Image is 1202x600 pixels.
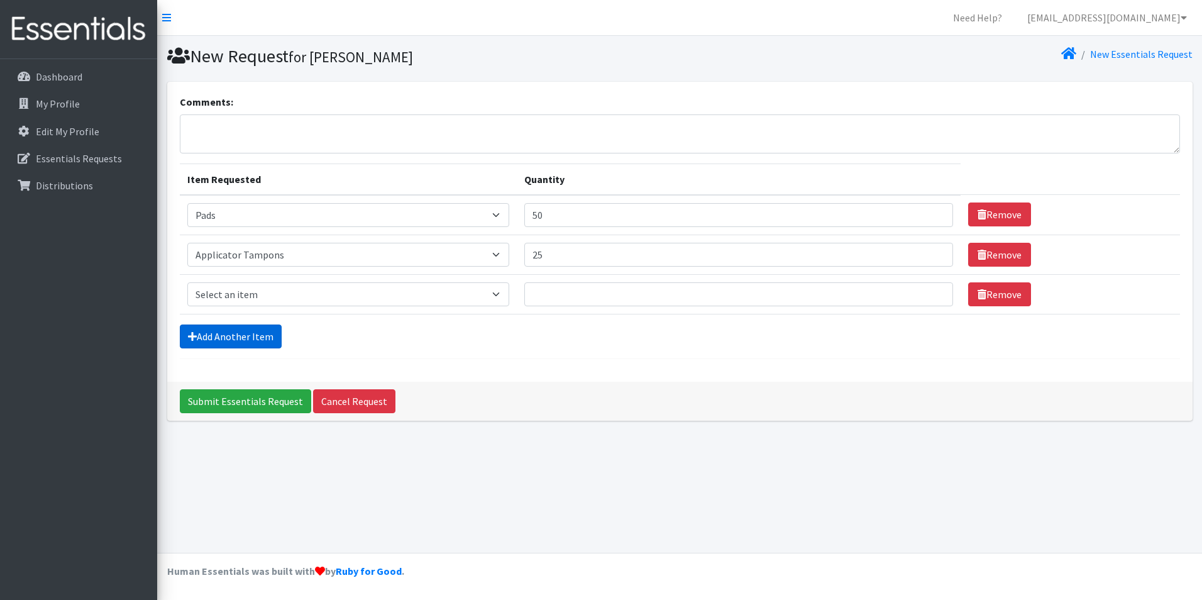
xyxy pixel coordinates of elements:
h1: New Request [167,45,675,67]
p: Dashboard [36,70,82,83]
a: Essentials Requests [5,146,152,171]
a: Need Help? [943,5,1012,30]
a: Ruby for Good [336,565,402,577]
a: [EMAIL_ADDRESS][DOMAIN_NAME] [1017,5,1197,30]
small: for [PERSON_NAME] [289,48,413,66]
p: My Profile [36,97,80,110]
a: New Essentials Request [1090,48,1193,60]
a: My Profile [5,91,152,116]
th: Item Requested [180,164,517,195]
a: Dashboard [5,64,152,89]
label: Comments: [180,94,233,109]
th: Quantity [517,164,961,195]
a: Remove [968,203,1031,226]
strong: Human Essentials was built with by . [167,565,404,577]
a: Edit My Profile [5,119,152,144]
p: Essentials Requests [36,152,122,165]
p: Edit My Profile [36,125,99,138]
input: Submit Essentials Request [180,389,311,413]
a: Remove [968,282,1031,306]
a: Add Another Item [180,325,282,348]
a: Remove [968,243,1031,267]
a: Cancel Request [313,389,395,413]
img: HumanEssentials [5,8,152,50]
p: Distributions [36,179,93,192]
a: Distributions [5,173,152,198]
